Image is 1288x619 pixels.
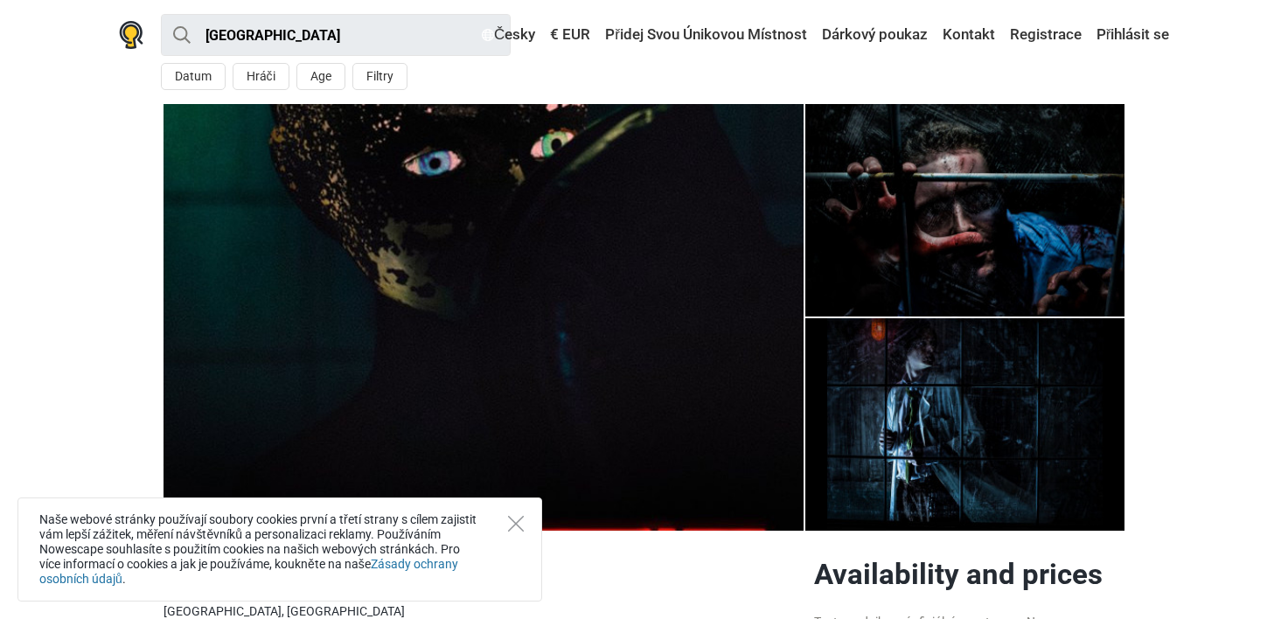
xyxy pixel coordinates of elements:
[164,104,804,531] a: Dům duchů 2: Poltergeist photo 9
[482,29,494,41] img: Česky
[161,14,511,56] input: try “London”
[233,63,289,90] button: Hráči
[39,557,458,586] a: Zásady ochrany osobních údajů
[352,63,407,90] button: Filtry
[805,104,1125,316] a: Dům duchů 2: Poltergeist photo 3
[1092,19,1170,51] a: Přihlásit se
[508,516,524,532] button: Close
[805,318,1125,531] img: Dům duchů 2: Poltergeist photo 5
[17,497,542,602] div: Naše webové stránky používají soubory cookies první a třetí strany s cílem zajistit vám lepší záž...
[1006,19,1086,51] a: Registrace
[546,19,595,51] a: € EUR
[161,63,226,90] button: Datum
[119,21,143,49] img: Nowescape logo
[805,318,1125,531] a: Dům duchů 2: Poltergeist photo 4
[805,104,1125,316] img: Dům duchů 2: Poltergeist photo 4
[938,19,999,51] a: Kontakt
[818,19,932,51] a: Dárkový poukaz
[601,19,811,51] a: Přidej Svou Únikovou Místnost
[296,63,345,90] button: Age
[477,19,540,51] a: Česky
[814,557,1125,592] h2: Availability and prices
[164,104,804,531] img: Dům duchů 2: Poltergeist photo 10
